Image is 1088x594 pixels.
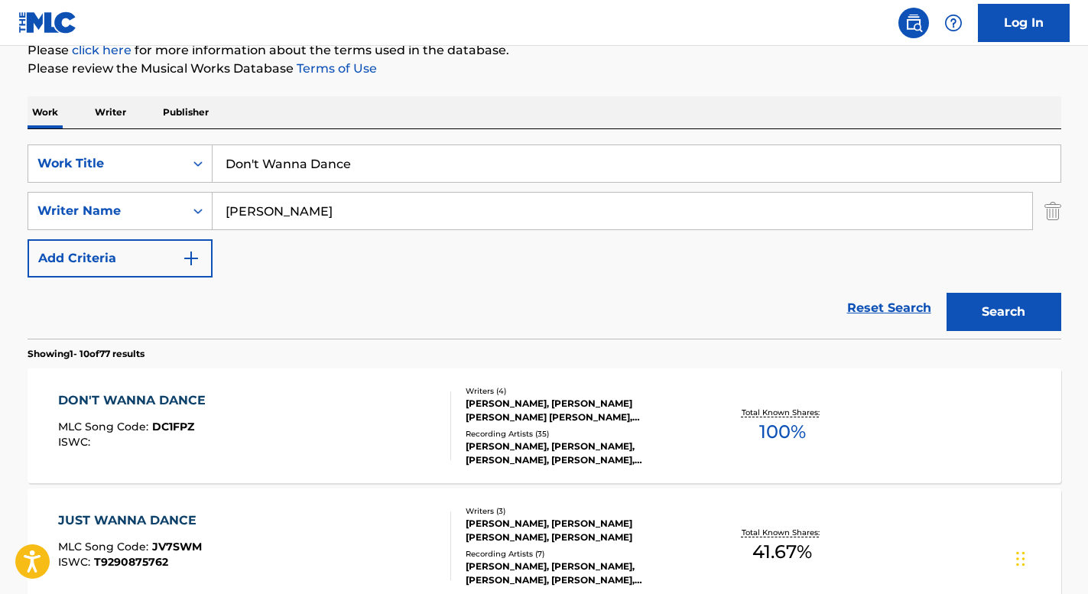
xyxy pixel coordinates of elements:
a: Reset Search [840,291,939,325]
div: [PERSON_NAME], [PERSON_NAME], [PERSON_NAME], [PERSON_NAME], [PERSON_NAME] & [PERSON_NAME], DOUBLE... [466,560,697,587]
div: Writer Name [37,202,175,220]
img: Delete Criterion [1044,192,1061,230]
iframe: Chat Widget [1012,521,1088,594]
img: MLC Logo [18,11,77,34]
div: Writers ( 3 ) [466,505,697,517]
div: Drag [1016,536,1025,582]
img: 9d2ae6d4665cec9f34b9.svg [182,249,200,268]
a: Terms of Use [294,61,377,76]
div: Work Title [37,154,175,173]
button: Add Criteria [28,239,213,278]
span: ISWC : [58,555,94,569]
div: [PERSON_NAME], [PERSON_NAME] [PERSON_NAME], [PERSON_NAME] [466,517,697,544]
span: MLC Song Code : [58,420,152,433]
span: ISWC : [58,435,94,449]
div: Writers ( 4 ) [466,385,697,397]
div: DON'T WANNA DANCE [58,391,213,410]
p: Showing 1 - 10 of 77 results [28,347,145,361]
span: 41.67 % [752,538,812,566]
p: Total Known Shares: [742,527,823,538]
p: Please for more information about the terms used in the database. [28,41,1061,60]
a: DON'T WANNA DANCEMLC Song Code:DC1FPZISWC:Writers (4)[PERSON_NAME], [PERSON_NAME] [PERSON_NAME] [... [28,368,1061,483]
div: [PERSON_NAME], [PERSON_NAME] [PERSON_NAME] [PERSON_NAME], [PERSON_NAME] [466,397,697,424]
form: Search Form [28,144,1061,339]
p: Work [28,96,63,128]
span: MLC Song Code : [58,540,152,553]
p: Total Known Shares: [742,407,823,418]
button: Search [947,293,1061,331]
span: 100 % [759,418,806,446]
div: Recording Artists ( 7 ) [466,548,697,560]
div: [PERSON_NAME], [PERSON_NAME], [PERSON_NAME], [PERSON_NAME], [PERSON_NAME] [466,440,697,467]
a: Public Search [898,8,929,38]
p: Publisher [158,96,213,128]
a: click here [72,43,132,57]
span: JV7SWM [152,540,202,553]
img: search [905,14,923,32]
span: DC1FPZ [152,420,194,433]
div: Recording Artists ( 35 ) [466,428,697,440]
div: Help [938,8,969,38]
div: JUST WANNA DANCE [58,511,204,530]
a: Log In [978,4,1070,42]
p: Please review the Musical Works Database [28,60,1061,78]
img: help [944,14,963,32]
p: Writer [90,96,131,128]
span: T9290875762 [94,555,168,569]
